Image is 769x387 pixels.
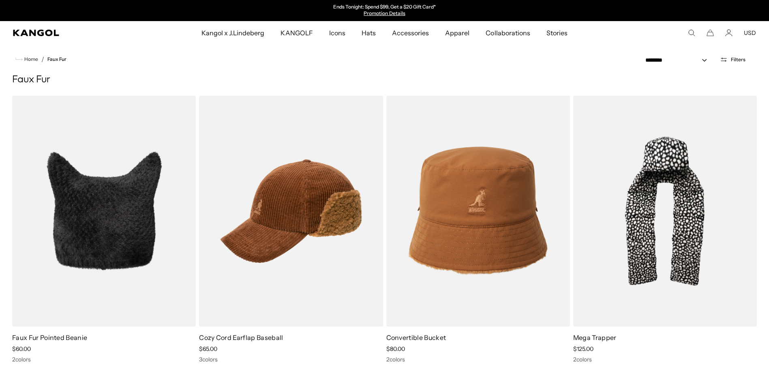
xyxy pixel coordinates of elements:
[301,4,468,17] div: 1 of 2
[12,333,87,342] a: Faux Fur Pointed Beanie
[392,21,429,45] span: Accessories
[642,56,715,64] select: Sort by: Featured
[386,356,570,363] div: 2 colors
[546,21,568,45] span: Stories
[386,345,405,353] span: $80.00
[38,54,44,64] li: /
[13,30,133,36] a: Kangol
[329,21,345,45] span: Icons
[193,21,273,45] a: Kangol x J.Lindeberg
[364,10,405,16] a: Promotion Details
[437,21,478,45] a: Apparel
[12,74,757,86] h1: Faux Fur
[12,345,31,353] span: $60.00
[23,56,38,62] span: Home
[478,21,538,45] a: Collaborations
[199,356,383,363] div: 3 colors
[573,345,593,353] span: $125.00
[688,29,695,37] summary: Search here
[15,56,38,63] a: Home
[333,4,436,11] p: Ends Tonight: Spend $99, Get a $20 Gift Card*
[573,333,617,342] a: Mega Trapper
[47,56,66,62] a: Faux Fur
[715,56,750,63] button: Open filters
[386,333,446,342] a: Convertible Bucket
[281,21,313,45] span: KANGOLF
[573,356,757,363] div: 2 colors
[12,96,196,327] img: Faux Fur Pointed Beanie
[707,29,714,37] button: Cart
[301,4,468,17] slideshow-component: Announcement bar
[486,21,530,45] span: Collaborations
[384,21,437,45] a: Accessories
[199,333,283,342] a: Cozy Cord Earflap Baseball
[353,21,384,45] a: Hats
[744,29,756,37] button: USD
[321,21,353,45] a: Icons
[199,345,217,353] span: $65.00
[12,356,196,363] div: 2 colors
[445,21,469,45] span: Apparel
[731,57,745,62] span: Filters
[573,96,757,327] img: Mega Trapper
[199,96,383,327] img: Cozy Cord Earflap Baseball
[386,96,570,327] img: Convertible Bucket
[201,21,265,45] span: Kangol x J.Lindeberg
[272,21,321,45] a: KANGOLF
[301,4,468,17] div: Announcement
[538,21,576,45] a: Stories
[725,29,733,37] a: Account
[362,21,376,45] span: Hats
